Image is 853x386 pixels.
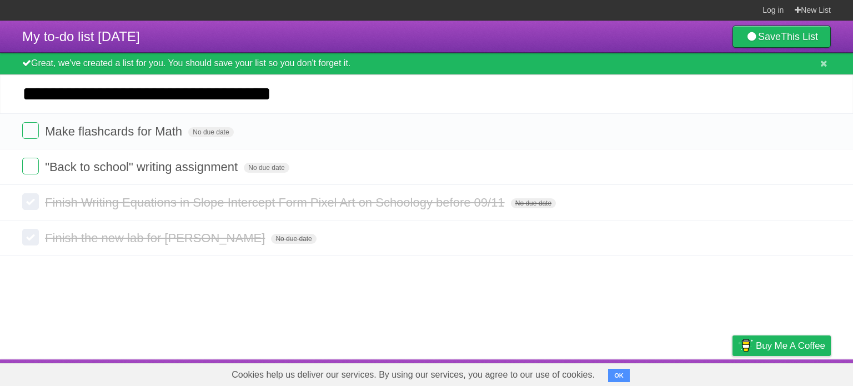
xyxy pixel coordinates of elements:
a: About [585,362,608,383]
span: My to-do list [DATE] [22,29,140,44]
span: No due date [511,198,556,208]
img: Buy me a coffee [738,336,753,355]
span: No due date [271,234,316,244]
span: Make flashcards for Math [45,124,185,138]
span: Buy me a coffee [756,336,825,355]
button: OK [608,369,630,382]
label: Done [22,229,39,245]
span: No due date [244,163,289,173]
a: Developers [621,362,666,383]
b: This List [781,31,818,42]
label: Done [22,193,39,210]
a: Terms [680,362,705,383]
span: Cookies help us deliver our services. By using our services, you agree to our use of cookies. [220,364,606,386]
span: Finish Writing Equations in Slope Intercept Form Pixel Art on Schoology before 09/11 [45,195,507,209]
a: Privacy [718,362,747,383]
a: SaveThis List [732,26,831,48]
span: "Back to school" writing assignment [45,160,240,174]
span: No due date [188,127,233,137]
a: Buy me a coffee [732,335,831,356]
span: Finish the new lab for [PERSON_NAME] [45,231,268,245]
label: Done [22,122,39,139]
label: Done [22,158,39,174]
a: Suggest a feature [761,362,831,383]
